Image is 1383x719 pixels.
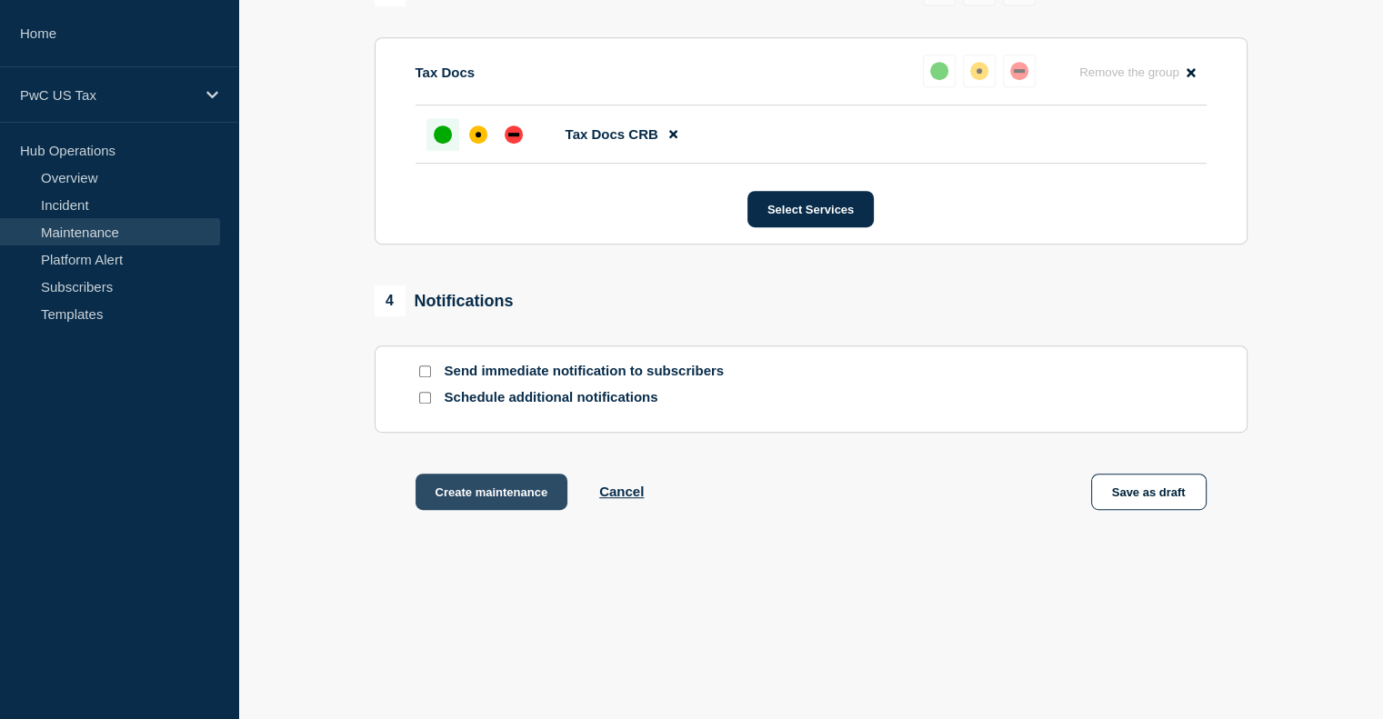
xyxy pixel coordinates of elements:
button: up [923,55,956,87]
button: Cancel [599,484,644,499]
div: down [1010,62,1028,80]
button: Remove the group [1068,55,1207,90]
span: 4 [375,285,406,316]
p: Schedule additional notifications [445,389,736,406]
div: Notifications [375,285,514,316]
button: Select Services [747,191,874,227]
span: Remove the group [1079,65,1179,79]
input: Send immediate notification to subscribers [419,365,431,377]
button: down [1003,55,1036,87]
button: Create maintenance [416,474,568,510]
span: Tax Docs CRB [566,126,658,142]
div: down [505,125,523,144]
input: Schedule additional notifications [419,392,431,404]
button: affected [963,55,996,87]
div: affected [469,125,487,144]
p: Tax Docs [416,65,476,80]
div: up [930,62,948,80]
div: affected [970,62,988,80]
p: PwC US Tax [20,87,195,103]
button: Save as draft [1091,474,1207,510]
p: Send immediate notification to subscribers [445,363,736,380]
div: up [434,125,452,144]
